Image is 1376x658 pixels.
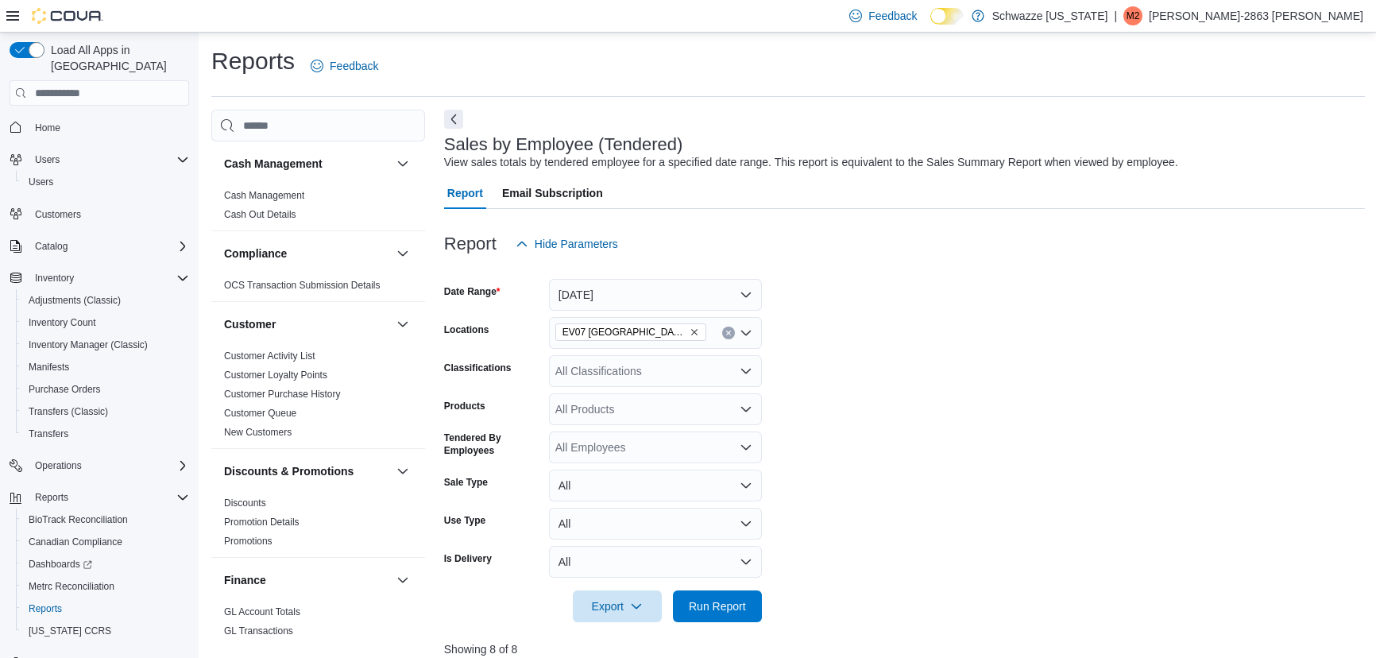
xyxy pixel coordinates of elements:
div: Compliance [211,276,425,301]
button: Customer [224,316,390,332]
span: Purchase Orders [22,380,189,399]
a: Feedback [304,50,385,82]
label: Is Delivery [444,552,492,565]
span: Email Subscription [502,177,603,209]
a: Promotion Details [224,517,300,528]
span: Reports [35,491,68,504]
label: Date Range [444,285,501,298]
button: Operations [3,455,195,477]
span: Inventory [29,269,189,288]
span: Feedback [330,58,378,74]
span: Inventory [35,272,74,284]
button: Customer [393,315,412,334]
button: Open list of options [740,403,752,416]
label: Use Type [444,514,485,527]
button: Reports [3,486,195,509]
button: Transfers (Classic) [16,401,195,423]
a: New Customers [224,427,292,438]
span: Users [29,176,53,188]
span: Catalog [29,237,189,256]
button: Users [16,171,195,193]
input: Dark Mode [930,8,964,25]
button: All [549,508,762,540]
a: GL Transactions [224,625,293,637]
a: Canadian Compliance [22,532,129,552]
span: Reports [29,602,62,615]
button: Clear input [722,327,735,339]
span: Customer Activity List [224,350,315,362]
button: Operations [29,456,88,475]
button: Remove EV07 Paradise Hills from selection in this group [690,327,699,337]
button: Inventory [29,269,80,288]
a: Transfers [22,424,75,443]
p: | [1114,6,1117,25]
button: Discounts & Promotions [393,462,412,481]
button: Catalog [29,237,74,256]
a: Cash Out Details [224,209,296,220]
button: Users [29,150,66,169]
span: EV07 [GEOGRAPHIC_DATA] [562,324,686,340]
button: Run Report [673,590,762,622]
button: Open list of options [740,327,752,339]
a: Customer Loyalty Points [224,370,327,381]
span: Catalog [35,240,68,253]
label: Locations [444,323,489,336]
h3: Sales by Employee (Tendered) [444,135,683,154]
span: Washington CCRS [22,621,189,641]
a: [US_STATE] CCRS [22,621,118,641]
a: Manifests [22,358,75,377]
span: Inventory Count [29,316,96,329]
span: Discounts [224,497,266,509]
div: Finance [211,602,425,647]
button: Customers [3,203,195,226]
button: Catalog [3,235,195,257]
button: All [549,546,762,578]
span: Export [582,590,652,622]
button: Finance [393,571,412,590]
span: Users [22,172,189,192]
button: Export [573,590,662,622]
button: Compliance [224,246,390,261]
span: Hide Parameters [535,236,618,252]
label: Classifications [444,362,512,374]
div: View sales totals by tendered employee for a specified date range. This report is equivalent to t... [444,154,1178,171]
button: Transfers [16,423,195,445]
button: Inventory [3,267,195,289]
button: Inventory Count [16,312,195,334]
button: [US_STATE] CCRS [16,620,195,642]
button: Metrc Reconciliation [16,575,195,598]
label: Sale Type [444,476,488,489]
button: Cash Management [224,156,390,172]
div: Customer [211,346,425,448]
span: BioTrack Reconciliation [22,510,189,529]
h3: Customer [224,316,276,332]
label: Tendered By Employees [444,432,543,457]
button: Adjustments (Classic) [16,289,195,312]
button: Discounts & Promotions [224,463,390,479]
span: Load All Apps in [GEOGRAPHIC_DATA] [44,42,189,74]
span: Reports [29,488,189,507]
h3: Discounts & Promotions [224,463,354,479]
span: Purchase Orders [29,383,101,396]
span: Inventory Manager (Classic) [29,339,148,351]
span: BioTrack Reconciliation [29,513,128,526]
span: Transfers [22,424,189,443]
span: Reports [22,599,189,618]
a: Customer Queue [224,408,296,419]
span: Metrc Reconciliation [29,580,114,593]
a: Transfers (Classic) [22,402,114,421]
a: Customers [29,205,87,224]
span: Canadian Compliance [29,536,122,548]
img: Cova [32,8,103,24]
a: Customer Purchase History [224,389,341,400]
span: Users [29,150,189,169]
span: Metrc Reconciliation [22,577,189,596]
button: Finance [224,572,390,588]
span: EV07 Paradise Hills [555,323,706,341]
button: Home [3,115,195,138]
span: Canadian Compliance [22,532,189,552]
a: BioTrack Reconciliation [22,510,134,529]
span: Adjustments (Classic) [22,291,189,310]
